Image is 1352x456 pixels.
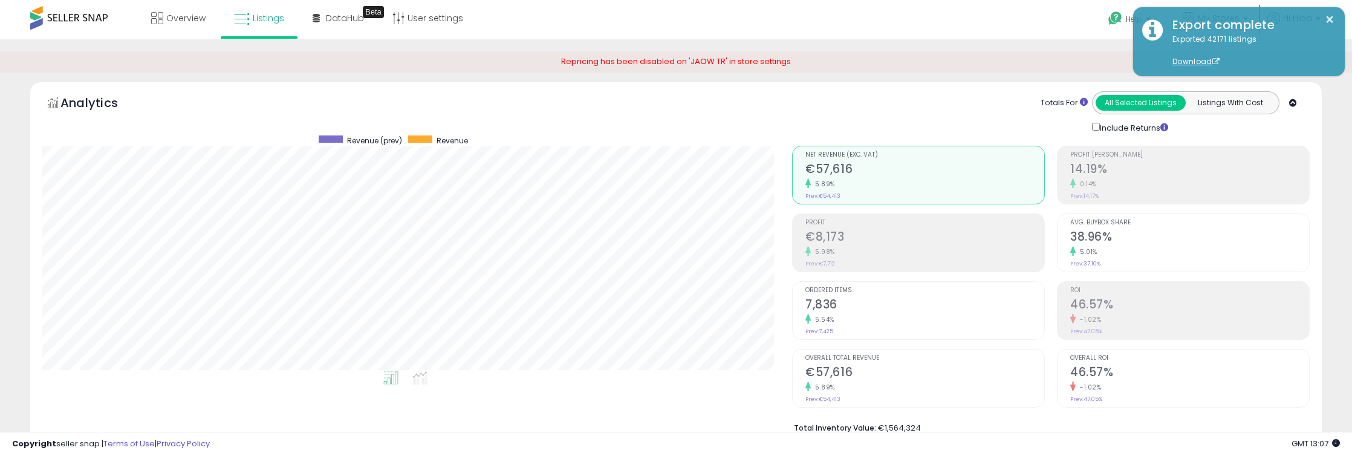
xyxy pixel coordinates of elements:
button: All Selected Listings [1096,95,1186,111]
div: Totals For [1041,97,1088,109]
small: -1.02% [1076,383,1101,392]
div: Tooltip anchor [363,6,384,18]
span: Overview [166,12,206,24]
small: Prev: €54,413 [805,396,840,403]
span: Avg. Buybox Share [1070,220,1309,226]
div: Export complete [1163,16,1336,34]
h2: €8,173 [805,230,1044,246]
span: Revenue (prev) [347,135,402,146]
span: Profit [805,220,1044,226]
span: DataHub [326,12,364,24]
span: 2025-09-9 13:07 GMT [1292,438,1340,449]
span: Overall ROI [1070,355,1309,362]
small: Prev: €7,712 [805,260,835,267]
a: Terms of Use [103,438,155,449]
small: Prev: 7,425 [805,328,833,335]
h2: €57,616 [805,365,1044,382]
span: Listings [253,12,284,24]
h2: 46.57% [1070,365,1309,382]
a: Help [1099,2,1163,39]
small: 5.01% [1076,247,1097,256]
small: 5.54% [811,315,834,324]
small: Prev: 47.05% [1070,396,1102,403]
div: Exported 42171 listings. [1163,34,1336,68]
span: Repricing has been disabled on 'JAOW TR' in store settings [561,56,791,67]
small: Prev: €54,413 [805,192,840,200]
div: seller snap | | [12,438,210,450]
span: ROI [1070,287,1309,294]
a: Privacy Policy [157,438,210,449]
small: 5.89% [811,383,835,392]
span: Overall Total Revenue [805,355,1044,362]
a: Download [1172,56,1220,67]
h2: 14.19% [1070,162,1309,178]
i: Get Help [1108,11,1123,26]
h2: 46.57% [1070,298,1309,314]
span: Net Revenue (Exc. VAT) [805,152,1044,158]
h5: Analytics [60,94,141,114]
strong: Copyright [12,438,56,449]
small: 5.89% [811,180,835,189]
span: Profit [PERSON_NAME] [1070,152,1309,158]
li: €1,564,324 [794,420,1301,434]
span: Revenue [437,135,468,146]
span: Help [1126,14,1142,24]
h2: €57,616 [805,162,1044,178]
button: × [1325,12,1334,27]
h2: 38.96% [1070,230,1309,246]
small: 0.14% [1076,180,1097,189]
button: Listings With Cost [1185,95,1275,111]
span: Ordered Items [805,287,1044,294]
small: 5.98% [811,247,835,256]
small: Prev: 47.05% [1070,328,1102,335]
div: Include Returns [1083,120,1183,134]
small: Prev: 14.17% [1070,192,1099,200]
small: -1.02% [1076,315,1101,324]
small: Prev: 37.10% [1070,260,1100,267]
h2: 7,836 [805,298,1044,314]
